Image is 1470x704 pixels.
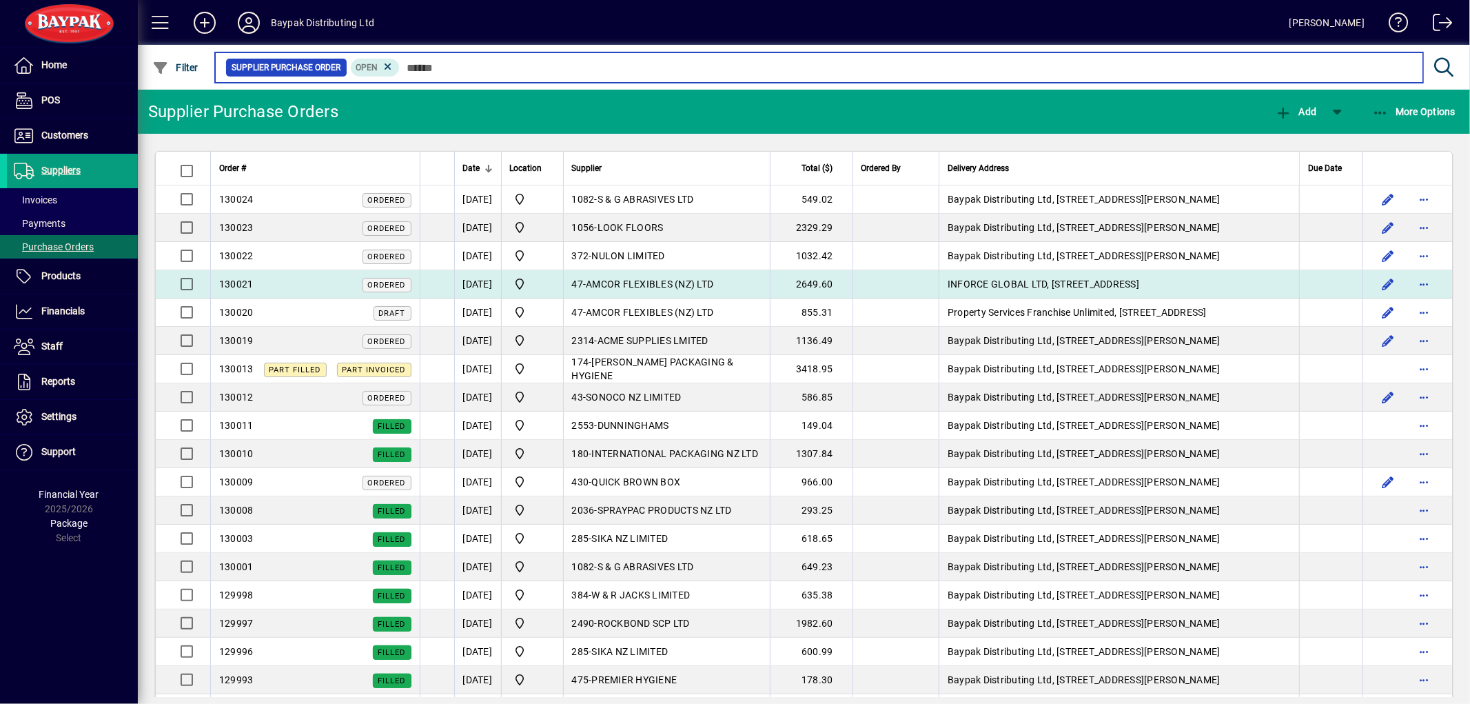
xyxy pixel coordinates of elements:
span: Baypak - Onekawa [510,530,555,547]
span: Ordered [368,196,406,205]
span: ACME SUPPLIES LMITED [598,335,708,346]
td: - [563,553,770,581]
td: - [563,581,770,610]
td: [DATE] [454,581,501,610]
span: Filter [152,62,198,73]
span: 372 [572,250,589,261]
span: SIKA NZ LIMITED [592,533,668,544]
span: QUICK BROWN BOX [592,476,681,487]
span: Reports [41,376,75,387]
span: Baypak - Onekawa [510,445,555,462]
td: [DATE] [454,666,501,694]
span: 130022 [219,250,254,261]
span: More Options [1372,106,1456,117]
td: Property Services Franchise Unlimited, [STREET_ADDRESS] [939,299,1299,327]
span: 130019 [219,335,254,346]
span: Filled [378,592,406,601]
td: 2649.60 [770,270,853,299]
span: 130001 [219,561,254,572]
td: 966.00 [770,468,853,496]
span: 1082 [572,194,595,205]
button: More options [1413,584,1435,606]
td: - [563,496,770,525]
td: Baypak Distributing Ltd, [STREET_ADDRESS][PERSON_NAME] [939,242,1299,270]
button: Add [1272,99,1320,124]
td: Baypak Distributing Ltd, [STREET_ADDRESS][PERSON_NAME] [939,666,1299,694]
span: Ordered By [861,161,901,176]
div: Location [510,161,555,176]
span: Baypak - Onekawa [510,615,555,632]
span: S & G ABRASIVES LTD [598,194,694,205]
td: [DATE] [454,440,501,468]
span: 285 [572,533,589,544]
td: Baypak Distributing Ltd, [STREET_ADDRESS][PERSON_NAME] [939,496,1299,525]
span: Filled [378,507,406,516]
div: Supplier Purchase Orders [148,101,338,123]
td: Baypak Distributing Ltd, [STREET_ADDRESS][PERSON_NAME] [939,355,1299,383]
button: Edit [1377,217,1399,239]
button: More Options [1369,99,1460,124]
mat-chip: Completion Status: Open [351,59,400,77]
span: 2490 [572,618,595,629]
button: More options [1413,245,1435,267]
span: Products [41,270,81,281]
span: Filled [378,648,406,657]
a: Staff [7,330,138,364]
div: Supplier [572,161,762,176]
span: Financial Year [39,489,99,500]
td: Baypak Distributing Ltd, [STREET_ADDRESS][PERSON_NAME] [939,638,1299,666]
td: Baypak Distributing Ltd, [STREET_ADDRESS][PERSON_NAME] [939,327,1299,355]
td: - [563,468,770,496]
td: [DATE] [454,638,501,666]
td: [DATE] [454,496,501,525]
span: Filled [378,620,406,629]
span: 129993 [219,674,254,685]
td: [DATE] [454,299,501,327]
span: Total ($) [802,161,833,176]
span: Baypak - Onekawa [510,248,555,264]
span: 130008 [219,505,254,516]
span: 47 [572,307,584,318]
span: Filled [378,563,406,572]
button: Edit [1377,330,1399,352]
button: Edit [1377,188,1399,210]
td: 1136.49 [770,327,853,355]
span: Baypak - Onekawa [510,417,555,434]
td: Baypak Distributing Ltd, [STREET_ADDRESS][PERSON_NAME] [939,383,1299,412]
span: 2553 [572,420,595,431]
td: [DATE] [454,610,501,638]
button: More options [1413,499,1435,521]
span: Ordered [368,224,406,233]
span: Package [50,518,88,529]
span: 130024 [219,194,254,205]
span: 129997 [219,618,254,629]
span: Draft [379,309,406,318]
span: Baypak - Onekawa [510,219,555,236]
button: Edit [1377,471,1399,493]
td: [DATE] [454,327,501,355]
a: Support [7,435,138,470]
span: Filled [378,450,406,459]
span: Due Date [1308,161,1342,176]
span: POS [41,94,60,105]
span: 1082 [572,561,595,572]
button: Edit [1377,273,1399,295]
td: [DATE] [454,412,501,440]
button: More options [1413,358,1435,380]
a: Reports [7,365,138,399]
td: - [563,610,770,638]
td: Baypak Distributing Ltd, [STREET_ADDRESS][PERSON_NAME] [939,412,1299,440]
span: 130003 [219,533,254,544]
span: 180 [572,448,589,459]
td: Baypak Distributing Ltd, [STREET_ADDRESS][PERSON_NAME] [939,553,1299,581]
a: Home [7,48,138,83]
span: AMCOR FLEXIBLES (NZ) LTD [586,307,713,318]
span: DUNNINGHAMS [598,420,669,431]
td: 855.31 [770,299,853,327]
td: 549.02 [770,185,853,214]
button: Edit [1377,301,1399,323]
button: More options [1413,641,1435,663]
span: Payments [14,218,65,229]
span: Baypak - Onekawa [510,474,555,490]
a: Products [7,259,138,294]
